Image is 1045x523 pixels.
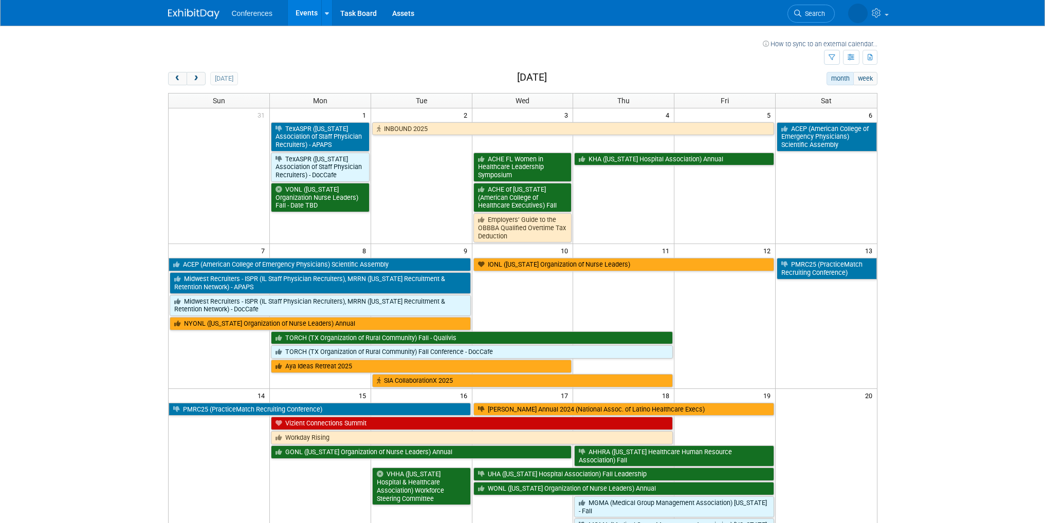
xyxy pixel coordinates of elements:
a: VHHA ([US_STATE] Hospital & Healthcare Association) Workforce Steering Committee [372,468,471,505]
span: 31 [256,108,269,121]
span: Search [801,10,825,17]
a: NYONL ([US_STATE] Organization of Nurse Leaders) Annual [170,317,471,330]
a: TexASPR ([US_STATE] Association of Staff Physician Recruiters) - DocCafe [271,153,370,182]
a: TORCH (TX Organization of Rural Community) Fall - Qualivis [271,331,673,345]
span: Sat [821,97,832,105]
span: 9 [463,244,472,257]
span: 4 [665,108,674,121]
span: 5 [766,108,775,121]
a: WONL ([US_STATE] Organization of Nurse Leaders) Annual [473,482,775,495]
span: 11 [661,244,674,257]
a: Vizient Connections Summit [271,417,673,430]
button: week [853,72,877,85]
a: SIA CollaborationX 2025 [372,374,673,387]
a: Search [787,5,835,23]
span: 14 [256,389,269,402]
h2: [DATE] [517,72,547,83]
a: ACHE of [US_STATE] (American College of Healthcare Executives) Fall [473,183,572,212]
a: Workday Rising [271,431,673,444]
button: prev [168,72,187,85]
button: [DATE] [210,72,237,85]
span: 16 [459,389,472,402]
button: next [187,72,206,85]
span: 7 [260,244,269,257]
span: Sun [213,97,225,105]
span: 13 [864,244,877,257]
span: 20 [864,389,877,402]
a: ACEP (American College of Emergency Physicians) Scientific Assembly [777,122,876,152]
span: 17 [560,389,573,402]
a: UHA ([US_STATE] Hospital Association) Fall Leadership [473,468,775,481]
span: 10 [560,244,573,257]
span: 2 [463,108,472,121]
a: Midwest Recruiters - ISPR (IL Staff Physician Recruiters), MRRN ([US_STATE] Recruitment & Retenti... [170,295,471,316]
a: VONL ([US_STATE] Organization Nurse Leaders) Fall - Date TBD [271,183,370,212]
span: 18 [661,389,674,402]
a: PMRC25 (PracticeMatch Recruiting Conference) [169,403,471,416]
span: 8 [361,244,371,257]
span: 19 [762,389,775,402]
button: month [827,72,854,85]
span: 12 [762,244,775,257]
a: AHHRA ([US_STATE] Healthcare Human Resource Association) Fall [574,445,774,466]
span: Mon [313,97,327,105]
span: Fri [721,97,729,105]
a: Midwest Recruiters - ISPR (IL Staff Physician Recruiters), MRRN ([US_STATE] Recruitment & Retenti... [170,272,471,293]
img: ExhibitDay [168,9,219,19]
a: Aya Ideas Retreat 2025 [271,360,572,373]
a: IONL ([US_STATE] Organization of Nurse Leaders) [473,258,775,271]
a: ACEP (American College of Emergency Physicians) Scientific Assembly [169,258,471,271]
span: 1 [361,108,371,121]
span: 3 [563,108,573,121]
a: PMRC25 (PracticeMatch Recruiting Conference) [777,258,876,279]
a: KHA ([US_STATE] Hospital Association) Annual [574,153,774,166]
span: Conferences [232,9,272,17]
a: ACHE FL Women in Healthcare Leadership Symposium [473,153,572,182]
a: TexASPR ([US_STATE] Association of Staff Physician Recruiters) - APAPS [271,122,370,152]
a: INBOUND 2025 [372,122,774,136]
img: Sara Magnuson [848,4,868,23]
a: How to sync to an external calendar... [763,40,877,48]
a: [PERSON_NAME] Annual 2024 (National Assoc. of Latino Healthcare Execs) [473,403,775,416]
span: 15 [358,389,371,402]
span: Tue [416,97,427,105]
span: 6 [868,108,877,121]
a: Employers’ Guide to the OBBBA Qualified Overtime Tax Deduction [473,213,572,242]
a: GONL ([US_STATE] Organization of Nurse Leaders) Annual [271,445,572,459]
a: MGMA (Medical Group Management Association) [US_STATE] - Fall [574,496,774,517]
span: Wed [516,97,529,105]
a: TORCH (TX Organization of Rural Community) Fall Conference - DocCafe [271,345,673,359]
span: Thu [617,97,630,105]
